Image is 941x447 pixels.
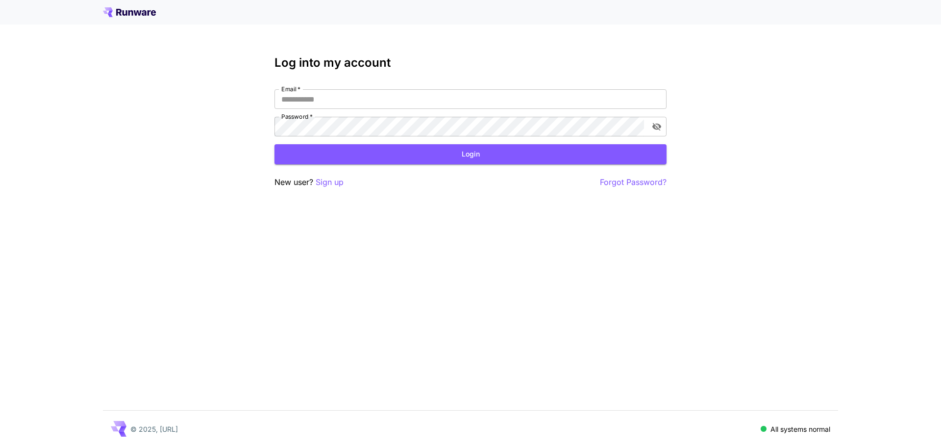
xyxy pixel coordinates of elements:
[274,56,667,70] h3: Log into my account
[281,112,313,121] label: Password
[130,424,178,434] p: © 2025, [URL]
[770,424,830,434] p: All systems normal
[274,144,667,164] button: Login
[600,176,667,188] button: Forgot Password?
[274,176,344,188] p: New user?
[316,176,344,188] button: Sign up
[281,85,300,93] label: Email
[648,118,666,135] button: toggle password visibility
